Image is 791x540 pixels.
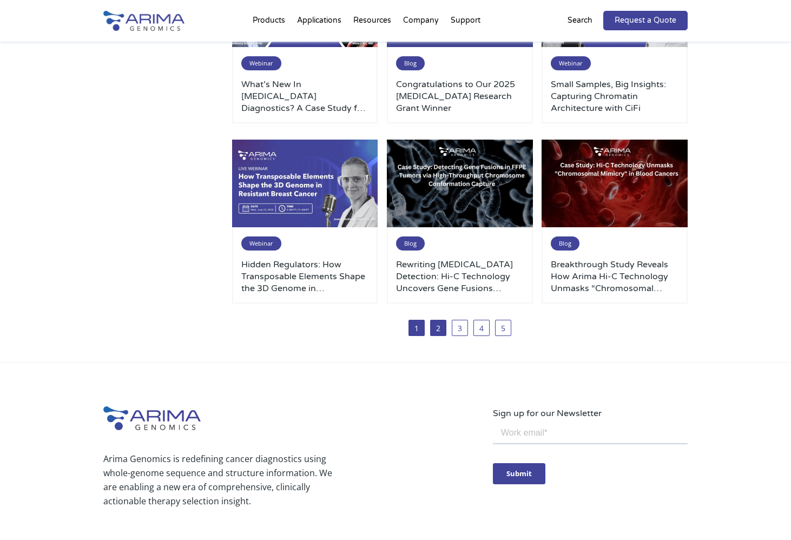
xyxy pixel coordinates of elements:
[542,140,688,227] img: Arima-March-Blog-Post-Banner-1-500x300.jpg
[493,406,688,420] p: Sign up for our Newsletter
[493,420,688,491] iframe: Form 0
[568,14,592,28] p: Search
[551,56,591,70] span: Webinar
[387,140,533,227] img: Arima-March-Blog-Post-Banner-2-500x300.jpg
[603,11,688,30] a: Request a Quote
[103,11,184,31] img: Arima-Genomics-logo
[495,320,511,336] a: 5
[452,320,468,336] a: 3
[551,259,678,294] a: Breakthrough Study Reveals How Arima Hi-C Technology Unmasks “Chromosomal Mimicry” in Blood Cancers
[232,140,378,227] img: Use-This-For-Webinar-Images-1-500x300.jpg
[396,259,524,294] a: Rewriting [MEDICAL_DATA] Detection: Hi-C Technology Uncovers Gene Fusions Missed by Standard Methods
[551,78,678,114] a: Small Samples, Big Insights: Capturing Chromatin Architecture with CiFi
[473,320,490,336] a: 4
[103,452,337,508] p: Arima Genomics is redefining cancer diagnostics using whole-genome sequence and structure informa...
[241,56,281,70] span: Webinar
[396,56,425,70] span: Blog
[430,320,446,336] a: 2
[396,236,425,251] span: Blog
[551,236,579,251] span: Blog
[241,259,369,294] a: Hidden Regulators: How Transposable Elements Shape the 3D Genome in [GEOGRAPHIC_DATA] [MEDICAL_DATA]
[396,78,524,114] a: Congratulations to Our 2025 [MEDICAL_DATA] Research Grant Winner
[408,320,425,336] span: 1
[241,78,369,114] a: What’s New In [MEDICAL_DATA] Diagnostics? A Case Study for Diagnosing [MEDICAL_DATA] with a Myste...
[103,406,201,430] img: Arima-Genomics-logo
[241,236,281,251] span: Webinar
